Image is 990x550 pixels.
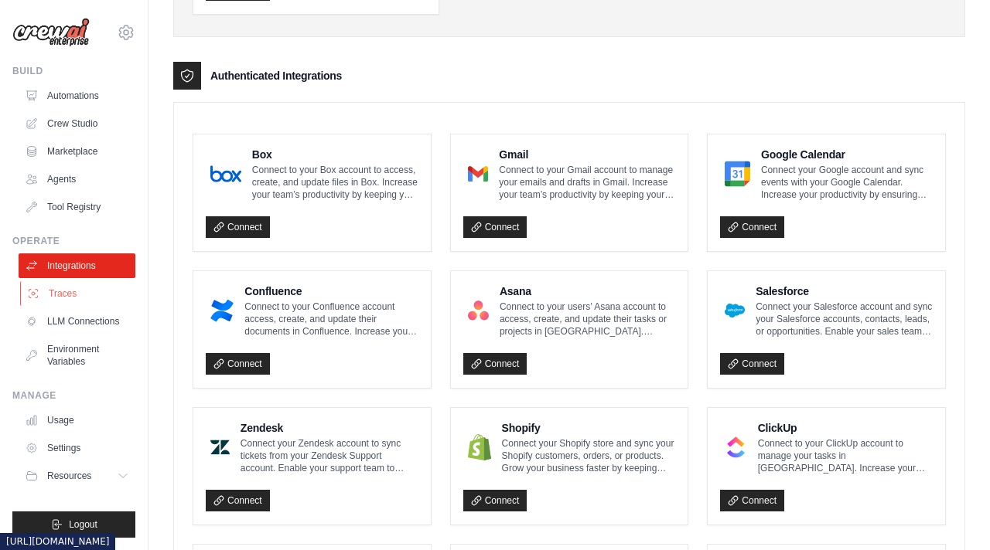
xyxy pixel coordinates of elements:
[19,253,135,278] a: Integrations
[19,111,135,136] a: Crew Studio
[19,83,135,108] a: Automations
[720,216,784,238] a: Connect
[758,437,933,474] p: Connect to your ClickUp account to manage your tasks in [GEOGRAPHIC_DATA]. Increase your team’s p...
[210,68,342,83] h3: Authenticated Integrations
[725,432,746,463] img: ClickUp Logo
[12,65,135,77] div: Build
[756,283,933,299] h4: Salesforce
[468,432,491,463] img: Shopify Logo
[12,235,135,247] div: Operate
[468,295,489,326] img: Asana Logo
[761,164,933,201] p: Connect your Google account and sync events with your Google Calendar. Increase your productivity...
[468,158,489,189] img: Gmail Logo
[725,158,750,189] img: Google Calendar Logo
[241,437,418,474] p: Connect your Zendesk account to sync tickets from your Zendesk Support account. Enable your suppo...
[47,470,91,482] span: Resources
[210,158,241,189] img: Box Logo
[720,353,784,375] a: Connect
[206,216,270,238] a: Connect
[206,353,270,375] a: Connect
[19,436,135,460] a: Settings
[19,195,135,219] a: Tool Registry
[758,420,933,436] h4: ClickUp
[69,518,97,531] span: Logout
[19,167,135,192] a: Agents
[499,147,675,162] h4: Gmail
[20,281,137,306] a: Traces
[725,295,745,326] img: Salesforce Logo
[206,490,270,511] a: Connect
[12,18,90,47] img: Logo
[500,300,675,338] p: Connect to your users’ Asana account to access, create, and update their tasks or projects in [GE...
[756,300,933,338] p: Connect your Salesforce account and sync your Salesforce accounts, contacts, leads, or opportunit...
[252,147,418,162] h4: Box
[463,216,527,238] a: Connect
[720,490,784,511] a: Connect
[252,164,418,201] p: Connect to your Box account to access, create, and update files in Box. Increase your team’s prod...
[12,511,135,538] button: Logout
[502,437,676,474] p: Connect your Shopify store and sync your Shopify customers, orders, or products. Grow your busine...
[463,353,527,375] a: Connect
[19,139,135,164] a: Marketplace
[502,420,676,436] h4: Shopify
[19,408,135,433] a: Usage
[210,295,234,326] img: Confluence Logo
[244,283,418,299] h4: Confluence
[241,420,418,436] h4: Zendesk
[463,490,527,511] a: Connect
[499,164,675,201] p: Connect to your Gmail account to manage your emails and drafts in Gmail. Increase your team’s pro...
[12,389,135,402] div: Manage
[19,309,135,334] a: LLM Connections
[19,337,135,374] a: Environment Variables
[210,432,230,463] img: Zendesk Logo
[500,283,675,299] h4: Asana
[244,300,418,338] p: Connect to your Confluence account access, create, and update their documents in Confluence. Incr...
[19,463,135,488] button: Resources
[761,147,933,162] h4: Google Calendar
